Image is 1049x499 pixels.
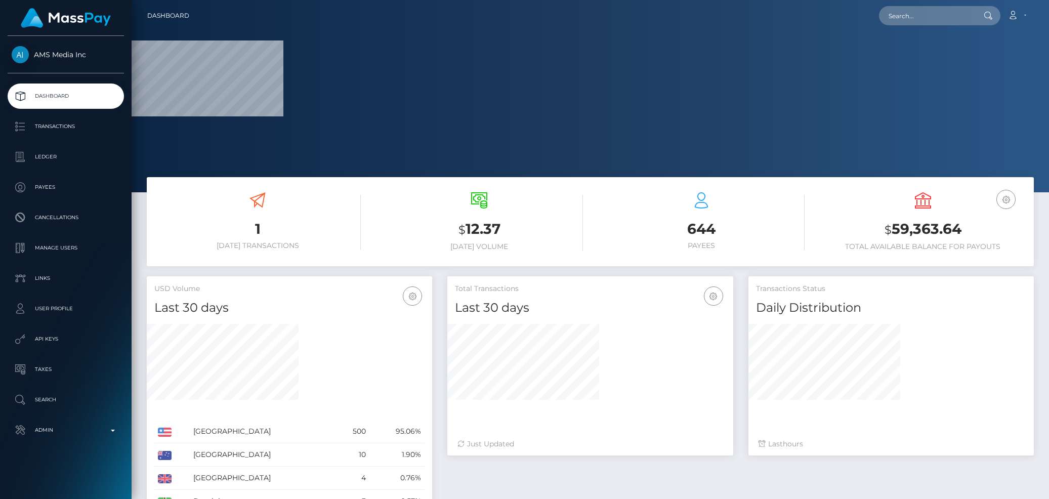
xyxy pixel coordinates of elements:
[158,451,172,460] img: AU.png
[8,235,124,261] a: Manage Users
[12,392,120,407] p: Search
[8,418,124,443] a: Admin
[369,467,425,490] td: 0.76%
[12,119,120,134] p: Transactions
[8,144,124,170] a: Ledger
[12,331,120,347] p: API Keys
[8,357,124,382] a: Taxes
[12,89,120,104] p: Dashboard
[154,219,361,239] h3: 1
[154,299,425,317] h4: Last 30 days
[12,240,120,256] p: Manage Users
[8,175,124,200] a: Payees
[8,326,124,352] a: API Keys
[598,219,805,239] h3: 644
[154,284,425,294] h5: USD Volume
[455,299,725,317] h4: Last 30 days
[12,301,120,316] p: User Profile
[598,241,805,250] h6: Payees
[334,443,369,467] td: 10
[12,46,29,63] img: AMS Media Inc
[458,223,466,237] small: $
[190,443,334,467] td: [GEOGRAPHIC_DATA]
[8,266,124,291] a: Links
[147,5,189,26] a: Dashboard
[369,443,425,467] td: 1.90%
[879,6,974,25] input: Search...
[8,205,124,230] a: Cancellations
[369,420,425,443] td: 95.06%
[190,420,334,443] td: [GEOGRAPHIC_DATA]
[334,420,369,443] td: 500
[455,284,725,294] h5: Total Transactions
[759,439,1024,449] div: Last hours
[8,84,124,109] a: Dashboard
[457,439,723,449] div: Just Updated
[12,180,120,195] p: Payees
[158,428,172,437] img: US.png
[12,210,120,225] p: Cancellations
[8,296,124,321] a: User Profile
[12,271,120,286] p: Links
[334,467,369,490] td: 4
[756,284,1026,294] h5: Transactions Status
[12,423,120,438] p: Admin
[158,474,172,483] img: GB.png
[8,387,124,412] a: Search
[21,8,111,28] img: MassPay Logo
[885,223,892,237] small: $
[8,50,124,59] span: AMS Media Inc
[12,362,120,377] p: Taxes
[376,242,582,251] h6: [DATE] Volume
[8,114,124,139] a: Transactions
[12,149,120,164] p: Ledger
[376,219,582,240] h3: 12.37
[820,219,1026,240] h3: 59,363.64
[154,241,361,250] h6: [DATE] Transactions
[820,242,1026,251] h6: Total Available Balance for Payouts
[756,299,1026,317] h4: Daily Distribution
[190,467,334,490] td: [GEOGRAPHIC_DATA]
